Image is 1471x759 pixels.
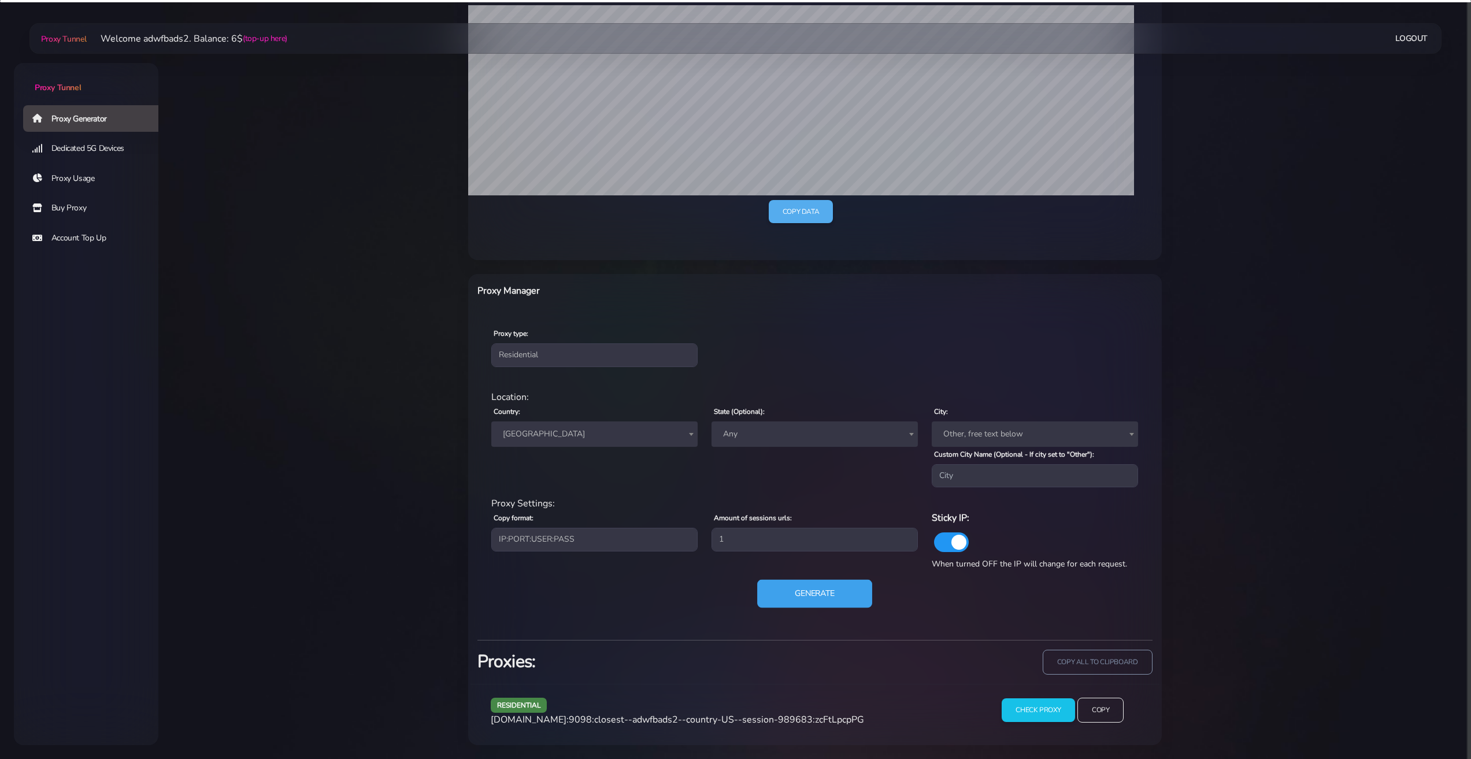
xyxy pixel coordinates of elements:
[87,32,287,46] li: Welcome adwfbads2. Balance: 6$
[712,421,918,447] span: Any
[14,63,158,94] a: Proxy Tunnel
[23,195,168,221] a: Buy Proxy
[491,698,547,712] span: residential
[477,650,808,673] h3: Proxies:
[718,426,911,442] span: Any
[23,165,168,192] a: Proxy Usage
[1395,28,1428,49] a: Logout
[939,426,1131,442] span: Other, free text below
[498,426,691,442] span: United States of America
[1043,650,1153,675] input: copy all to clipboard
[491,713,864,726] span: [DOMAIN_NAME]:9098:closest--adwfbads2--country-US--session-989683:zcFtLpcpPG
[35,82,81,93] span: Proxy Tunnel
[494,513,533,523] label: Copy format:
[494,328,528,339] label: Proxy type:
[714,406,765,417] label: State (Optional):
[714,513,792,523] label: Amount of sessions urls:
[769,200,833,224] a: Copy data
[491,421,698,447] span: United States of America
[484,390,1146,404] div: Location:
[932,464,1138,487] input: City
[934,449,1094,460] label: Custom City Name (Optional - If city set to "Other"):
[23,105,168,132] a: Proxy Generator
[494,406,520,417] label: Country:
[1002,698,1075,722] input: Check Proxy
[477,283,865,298] h6: Proxy Manager
[932,510,1138,525] h6: Sticky IP:
[934,406,948,417] label: City:
[932,421,1138,447] span: Other, free text below
[23,135,168,162] a: Dedicated 5G Devices
[41,34,87,45] span: Proxy Tunnel
[1300,570,1457,745] iframe: Webchat Widget
[39,29,87,48] a: Proxy Tunnel
[932,558,1127,569] span: When turned OFF the IP will change for each request.
[757,580,872,608] button: Generate
[1077,698,1124,723] input: Copy
[484,497,1146,510] div: Proxy Settings:
[23,225,168,251] a: Account Top Up
[243,32,287,45] a: (top-up here)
